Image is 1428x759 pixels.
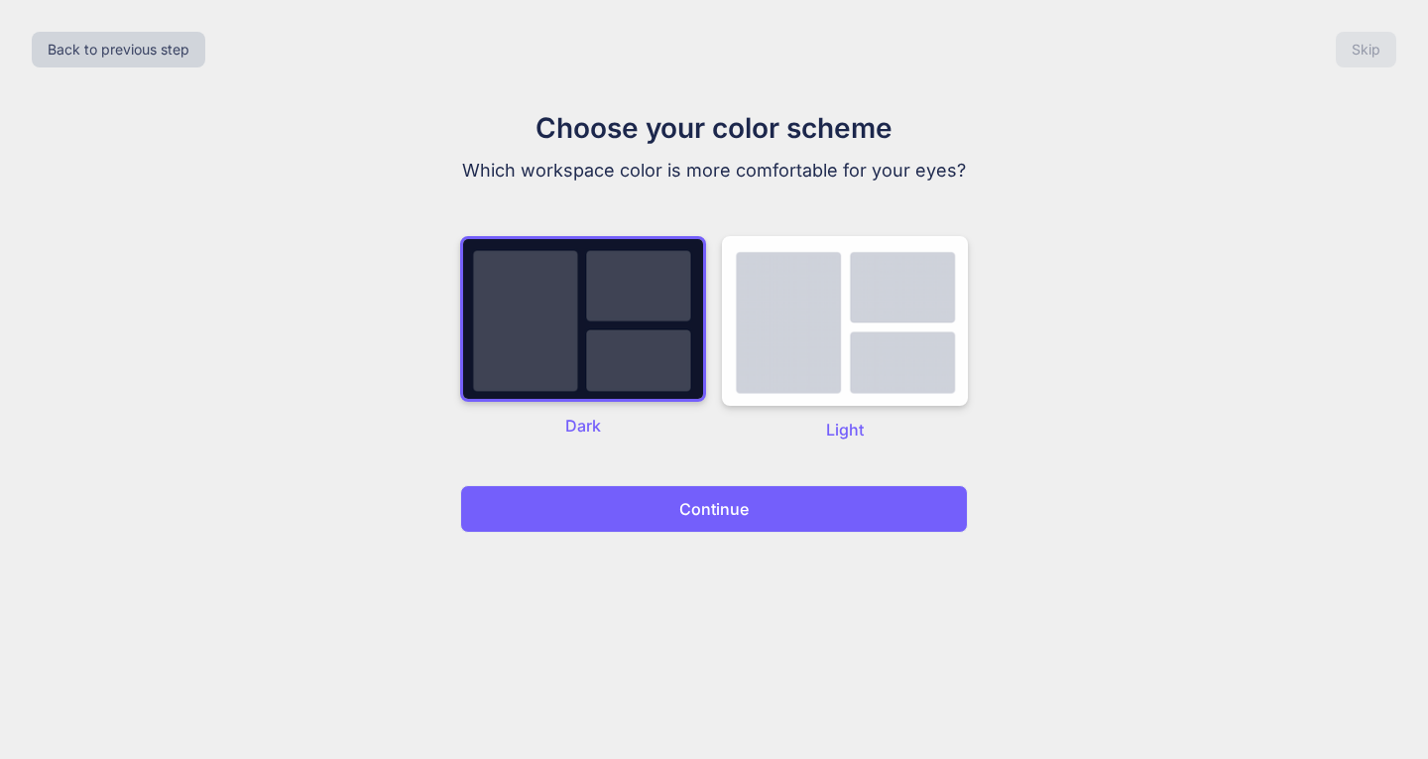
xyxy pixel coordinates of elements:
img: dark [722,236,968,406]
p: Which workspace color is more comfortable for your eyes? [381,157,1047,185]
p: Dark [460,414,706,438]
button: Back to previous step [32,32,205,67]
p: Light [722,418,968,442]
button: Continue [460,485,968,533]
p: Continue [679,497,749,521]
img: dark [460,236,706,402]
button: Skip [1336,32,1396,67]
h1: Choose your color scheme [381,107,1047,149]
